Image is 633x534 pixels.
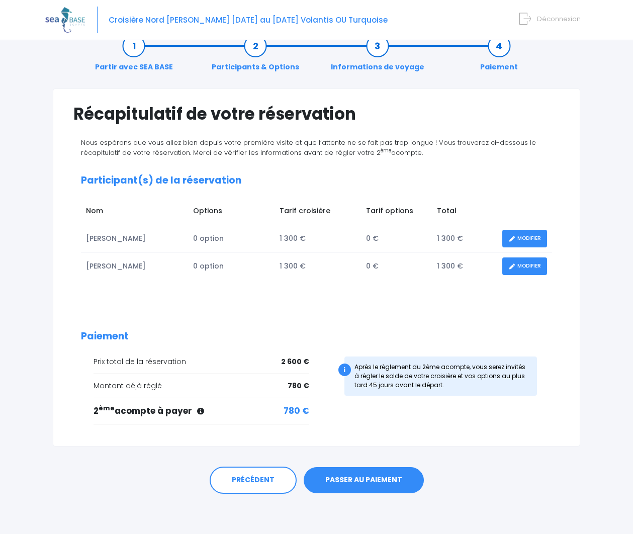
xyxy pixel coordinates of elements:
td: 1 300 € [432,225,497,252]
a: Partir avec SEA BASE [90,41,178,72]
div: Après le règlement du 2ème acompte, vous serez invités à régler le solde de votre croisière et vo... [344,357,537,396]
span: Déconnexion [537,14,581,24]
span: 2 600 € [281,357,309,367]
span: 0 option [193,233,224,243]
td: 1 300 € [432,252,497,280]
td: Options [189,201,275,225]
div: i [338,364,351,376]
span: 780 € [284,405,309,418]
h2: Paiement [81,331,552,342]
span: Nous espérons que vous allez bien depuis votre première visite et que l’attente ne se fait pas tr... [81,138,536,157]
td: [PERSON_NAME] [81,225,189,252]
td: Tarif options [361,201,432,225]
a: Informations de voyage [326,41,429,72]
td: Nom [81,201,189,225]
a: MODIFIER [502,230,547,247]
td: 0 € [361,225,432,252]
h2: Participant(s) de la réservation [81,175,552,187]
td: 1 300 € [275,252,361,280]
td: 0 € [361,252,432,280]
h1: Récapitulatif de votre réservation [73,104,560,124]
div: Prix total de la réservation [94,357,309,367]
a: Paiement [475,41,523,72]
td: 1 300 € [275,225,361,252]
a: PASSER AU PAIEMENT [304,467,424,493]
a: PRÉCÉDENT [210,467,297,494]
a: Participants & Options [207,41,304,72]
div: Montant déjà réglé [94,381,309,391]
span: Croisière Nord [PERSON_NAME] [DATE] au [DATE] Volantis OU Turquoise [109,15,388,25]
sup: ème [381,147,391,154]
sup: ème [99,404,115,412]
td: Tarif croisière [275,201,361,225]
a: MODIFIER [502,257,547,275]
td: [PERSON_NAME] [81,252,189,280]
span: 0 option [193,261,224,271]
td: Total [432,201,497,225]
span: 780 € [288,381,309,391]
div: 2 acompte à payer [94,405,309,418]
